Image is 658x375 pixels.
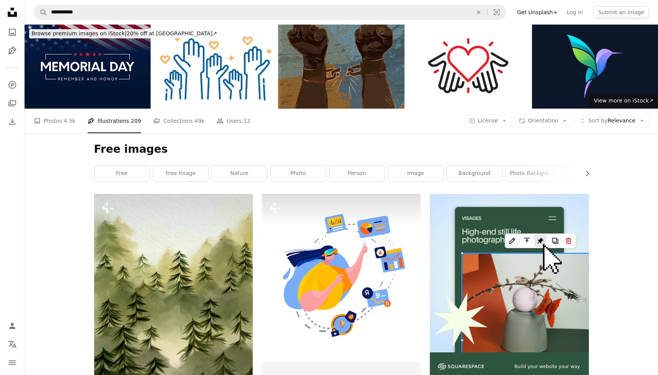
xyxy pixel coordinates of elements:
a: Browse premium images on iStock|20% off at [GEOGRAPHIC_DATA]↗ [25,25,224,43]
a: person [330,166,385,181]
a: Users 12 [217,109,250,133]
a: Log in / Sign up [5,318,20,334]
span: Browse premium images on iStock | [31,30,126,36]
img: Hands with heart logo [405,25,531,109]
a: sky [565,166,620,181]
a: photo [271,166,326,181]
span: 49k [194,117,204,125]
span: 20% off at [GEOGRAPHIC_DATA] ↗ [31,30,217,36]
img: Volunteers and charity work. Raised helping hands. Vector thin line icon illustrations with a cro... [151,25,277,109]
span: Relevance [588,117,635,125]
a: photo background [506,166,561,181]
img: file-1723602894256-972c108553a7image [430,194,588,352]
button: Submit an image [593,6,649,18]
a: Download History [5,114,20,129]
span: Sort by [588,117,607,124]
a: Explore [5,77,20,93]
button: scroll list to the right [580,166,589,181]
a: free [94,166,149,181]
a: Collections [5,96,20,111]
a: Get Unsplash+ [512,6,562,18]
img: Virtual Reality Concept.Girl Study Financial Cryptocurrency Trading Course,Diagram,Grapgh.Wear VR... [262,194,421,352]
a: image [388,166,443,181]
a: View more on iStock↗ [589,93,658,109]
img: Memorial Day poster, background. Remember and honor. Vector [25,25,151,109]
span: Orientation [528,117,558,124]
img: Vector Illustration Flying Humming Bird Gradient Colorful. [532,25,658,109]
button: License [464,115,512,127]
span: 12 [244,117,250,125]
a: Photos 4.3k [34,109,75,133]
button: Clear [470,5,487,20]
a: free image [153,166,208,181]
form: Find visuals sitewide [34,5,506,20]
button: Search Unsplash [34,5,47,20]
h1: Free images [94,142,589,156]
span: View more on iStock ↗ [594,97,653,104]
a: Collections 49k [153,109,204,133]
span: 4.3k [64,117,75,125]
button: Menu [5,355,20,370]
button: Visual search [487,5,506,20]
button: Language [5,337,20,352]
a: Photos [5,25,20,40]
button: Orientation [514,115,572,127]
img: file-1606177908946-d1eed1cbe4f5image [438,363,484,370]
a: Illustrations [5,43,20,58]
a: A painting of pine trees in a foggy forest [94,331,253,338]
a: Log in [562,6,587,18]
a: Virtual Reality Concept.Girl Study Financial Cryptocurrency Trading Course,Diagram,Grapgh.Wear VR... [262,269,421,276]
img: Freedom: breaking chains African american hands and arms [278,25,404,109]
a: nature [212,166,267,181]
button: Sort byRelevance [575,115,649,127]
span: Build your website your way. [514,363,580,370]
span: License [478,117,498,124]
a: background [447,166,502,181]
